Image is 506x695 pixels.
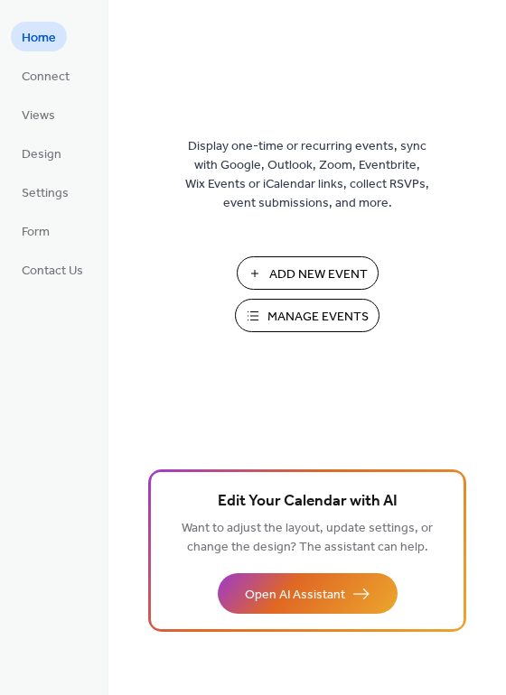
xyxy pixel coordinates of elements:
span: Form [22,223,50,242]
a: Form [11,216,61,246]
a: Settings [11,177,80,207]
span: Want to adjust the layout, update settings, or change the design? The assistant can help. [182,516,433,560]
span: Views [22,107,55,125]
button: Add New Event [237,256,379,290]
a: Home [11,22,67,51]
span: Display one-time or recurring events, sync with Google, Outlook, Zoom, Eventbrite, Wix Events or ... [185,137,429,213]
span: Home [22,29,56,48]
a: Design [11,138,72,168]
span: Open AI Assistant [245,586,345,605]
button: Open AI Assistant [218,573,398,614]
a: Views [11,99,66,129]
a: Contact Us [11,255,94,284]
span: Manage Events [267,308,369,327]
span: Settings [22,184,69,203]
span: Design [22,145,61,164]
span: Contact Us [22,262,83,281]
span: Add New Event [269,265,368,284]
span: Connect [22,68,70,87]
a: Connect [11,60,80,90]
span: Edit Your Calendar with AI [218,489,398,514]
button: Manage Events [235,299,379,332]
